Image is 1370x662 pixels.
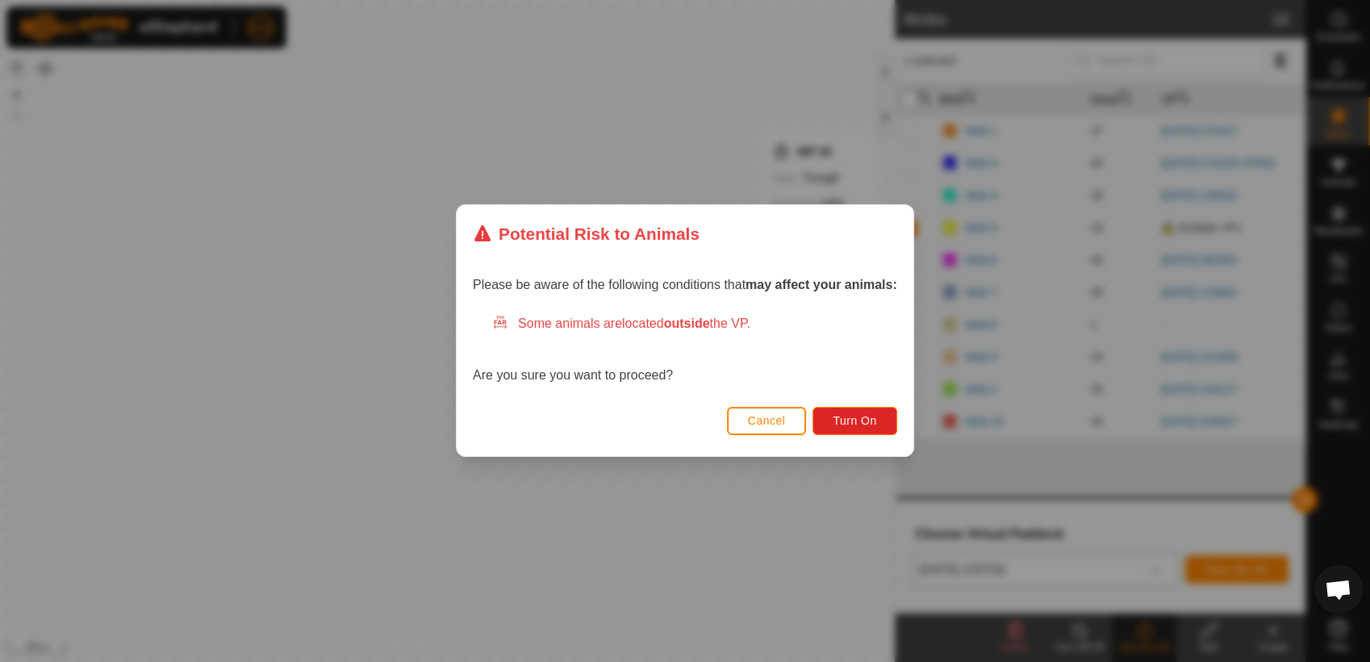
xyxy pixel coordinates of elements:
div: Open chat [1314,565,1363,614]
div: Potential Risk to Animals [473,221,700,246]
span: Cancel [748,415,786,428]
span: located the VP. [622,317,750,331]
strong: may affect your animals: [746,279,897,292]
button: Cancel [727,407,807,435]
button: Turn On [813,407,897,435]
div: Some animals are [492,315,897,334]
strong: outside [664,317,710,331]
span: Please be aware of the following conditions that [473,279,897,292]
div: Are you sure you want to proceed? [473,315,897,386]
span: Turn On [833,415,877,428]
